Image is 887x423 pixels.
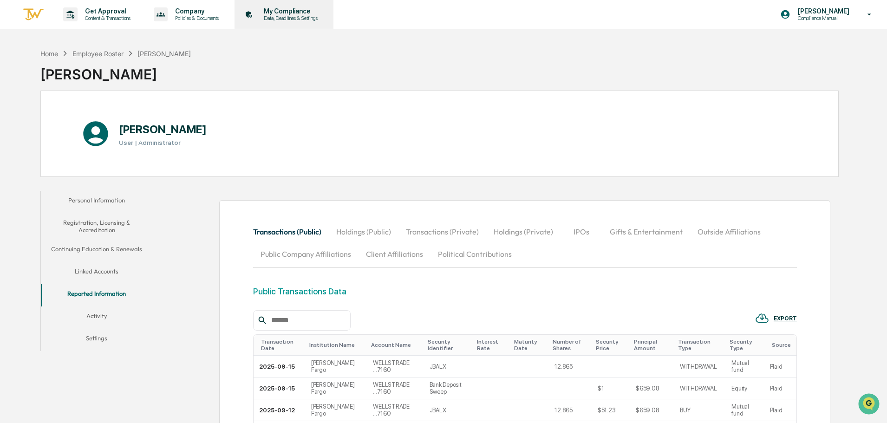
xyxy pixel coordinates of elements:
button: Activity [41,306,152,329]
button: Reported Information [41,284,152,306]
div: secondary tabs example [253,221,797,265]
div: Home [40,50,58,58]
p: Policies & Documents [168,15,223,21]
button: Registration, Licensing & Accreditation [41,213,152,240]
td: [PERSON_NAME] Fargo [306,356,367,377]
td: JBALX [424,399,474,421]
span: Attestations [77,117,115,126]
td: $659.08 [630,399,674,421]
div: Toggle SortBy [428,338,470,351]
td: 2025-09-12 [254,399,306,421]
div: Toggle SortBy [261,338,302,351]
td: WELLSTRADE ...7160 [367,356,424,377]
button: Outside Affiliations [690,221,768,243]
div: We're available if you need us! [32,80,117,88]
div: Toggle SortBy [678,338,723,351]
img: 1746055101610-c473b297-6a78-478c-a979-82029cc54cd1 [9,71,26,88]
td: WITHDRAWAL [674,377,726,399]
td: [PERSON_NAME] Fargo [306,399,367,421]
div: Toggle SortBy [553,338,588,351]
button: Personal Information [41,191,152,213]
iframe: Open customer support [857,392,882,417]
td: Plaid [764,356,796,377]
span: Preclearance [19,117,60,126]
div: secondary tabs example [41,191,152,351]
p: [PERSON_NAME] [790,7,854,15]
a: 🗄️Attestations [64,113,119,130]
td: $1 [592,377,630,399]
div: Toggle SortBy [772,342,793,348]
button: Public Company Affiliations [253,243,359,265]
img: EXPORT [755,311,769,325]
p: My Compliance [256,7,322,15]
td: Plaid [764,399,796,421]
a: Powered byPylon [65,157,112,164]
td: WELLSTRADE ...7160 [367,399,424,421]
a: 🔎Data Lookup [6,131,62,148]
div: 🔎 [9,136,17,143]
button: Continuing Education & Renewals [41,240,152,262]
div: Toggle SortBy [514,338,545,351]
div: Start new chat [32,71,152,80]
p: Company [168,7,223,15]
h1: [PERSON_NAME] [119,123,207,136]
td: 12.865 [549,399,592,421]
div: Employee Roster [72,50,124,58]
button: Settings [41,329,152,351]
div: Public Transactions Data [253,286,346,296]
td: BUY [674,399,726,421]
div: [PERSON_NAME] [40,59,191,83]
td: Bank Deposit Sweep [424,377,474,399]
button: Political Contributions [430,243,519,265]
p: Content & Transactions [78,15,135,21]
span: Pylon [92,157,112,164]
button: Gifts & Entertainment [602,221,690,243]
button: Start new chat [158,74,169,85]
button: Linked Accounts [41,262,152,284]
a: 🖐️Preclearance [6,113,64,130]
td: WITHDRAWAL [674,356,726,377]
td: 2025-09-15 [254,377,306,399]
img: logo [22,7,45,22]
p: Get Approval [78,7,135,15]
button: IPOs [561,221,602,243]
td: Mutual fund [726,356,764,377]
td: JBALX [424,356,474,377]
td: Plaid [764,377,796,399]
div: Toggle SortBy [371,342,420,348]
div: 🗄️ [67,118,75,125]
div: EXPORT [774,315,797,322]
td: $659.08 [630,377,674,399]
div: Toggle SortBy [596,338,626,351]
div: Toggle SortBy [634,338,671,351]
div: [PERSON_NAME] [137,50,191,58]
td: [PERSON_NAME] Fargo [306,377,367,399]
td: Mutual fund [726,399,764,421]
div: Toggle SortBy [477,338,507,351]
p: Data, Deadlines & Settings [256,15,322,21]
span: Data Lookup [19,135,59,144]
td: $51.23 [592,399,630,421]
p: Compliance Manual [790,15,854,21]
button: Holdings (Public) [329,221,398,243]
td: Equity [726,377,764,399]
td: WELLSTRADE ...7160 [367,377,424,399]
button: Holdings (Private) [486,221,561,243]
td: 12.865 [549,356,592,377]
button: Client Affiliations [359,243,430,265]
div: 🖐️ [9,118,17,125]
p: How can we help? [9,20,169,34]
div: Toggle SortBy [730,338,760,351]
button: Transactions (Private) [398,221,486,243]
div: Toggle SortBy [309,342,364,348]
button: Transactions (Public) [253,221,329,243]
td: 2025-09-15 [254,356,306,377]
h3: User | Administrator [119,139,207,146]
